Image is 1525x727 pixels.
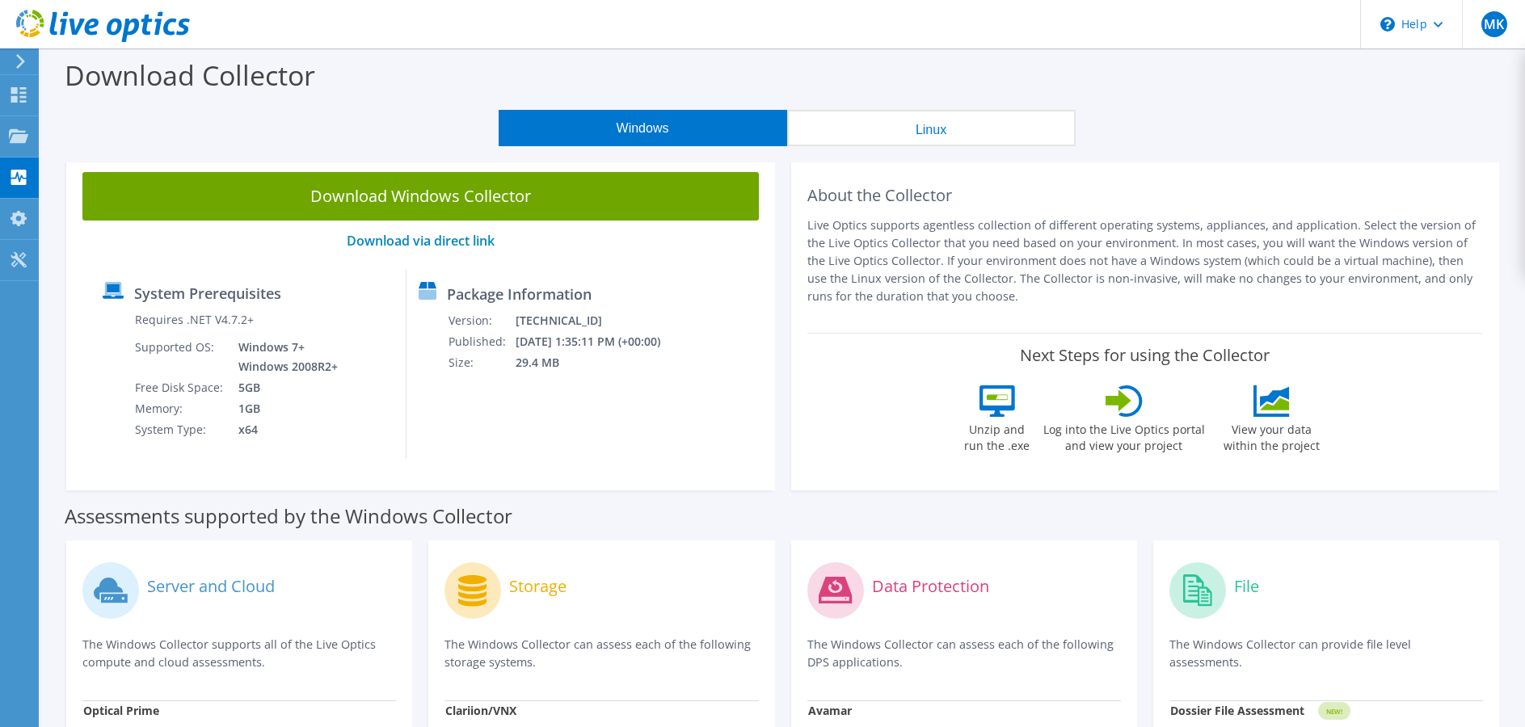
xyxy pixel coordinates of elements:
[134,419,226,440] td: System Type:
[445,703,516,718] strong: Clariion/VNX
[515,352,682,373] td: 29.4 MB
[448,352,515,373] td: Size:
[134,337,226,377] td: Supported OS:
[65,508,512,524] label: Assessments supported by the Windows Collector
[1020,346,1270,365] label: Next Steps for using the Collector
[83,703,159,718] strong: Optical Prime
[1380,17,1395,32] svg: \n
[807,636,1121,671] p: The Windows Collector can assess each of the following DPS applications.
[147,578,275,595] label: Server and Cloud
[134,398,226,419] td: Memory:
[226,419,341,440] td: x64
[1214,417,1330,454] label: View your data within the project
[509,578,567,595] label: Storage
[444,636,758,671] p: The Windows Collector can assess each of the following storage systems.
[515,310,682,331] td: [TECHNICAL_ID]
[1325,707,1342,716] tspan: NEW!
[1170,703,1304,718] strong: Dossier File Assessment
[448,310,515,331] td: Version:
[135,312,254,328] label: Requires .NET V4.7.2+
[499,110,787,146] button: Windows
[807,186,1484,205] h2: About the Collector
[515,331,682,352] td: [DATE] 1:35:11 PM (+00:00)
[787,110,1076,146] button: Linux
[1169,636,1483,671] p: The Windows Collector can provide file level assessments.
[347,232,495,250] a: Download via direct link
[82,172,759,221] a: Download Windows Collector
[226,398,341,419] td: 1GB
[960,417,1034,454] label: Unzip and run the .exe
[807,216,1484,305] p: Live Optics supports agentless collection of different operating systems, appliances, and applica...
[1043,417,1206,454] label: Log into the Live Optics portal and view your project
[134,377,226,398] td: Free Disk Space:
[226,377,341,398] td: 5GB
[134,285,281,301] label: System Prerequisites
[65,57,315,94] label: Download Collector
[872,578,989,595] label: Data Protection
[1234,578,1259,595] label: File
[226,337,341,377] td: Windows 7+ Windows 2008R2+
[448,331,515,352] td: Published:
[1481,11,1507,37] span: MK
[808,703,852,718] strong: Avamar
[82,636,396,671] p: The Windows Collector supports all of the Live Optics compute and cloud assessments.
[447,286,592,302] label: Package Information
